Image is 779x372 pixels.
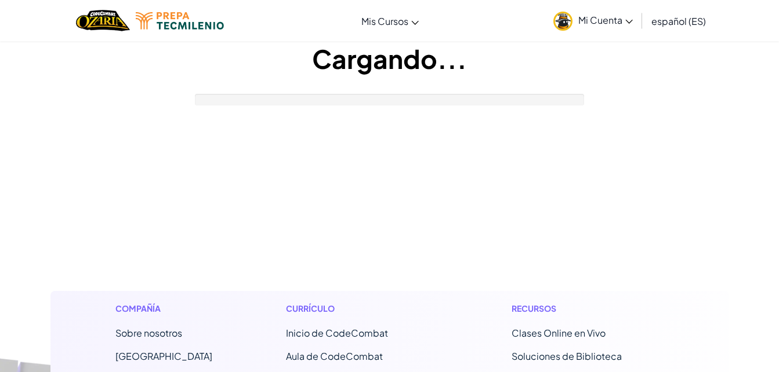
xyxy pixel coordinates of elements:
[115,302,212,315] h1: Compañía
[76,9,130,32] a: Ozaria by CodeCombat logo
[115,327,182,339] a: Sobre nosotros
[76,9,130,32] img: Home
[136,12,224,30] img: Tecmilenio logo
[115,350,212,362] a: [GEOGRAPHIC_DATA]
[512,302,664,315] h1: Recursos
[286,327,388,339] span: Inicio de CodeCombat
[553,12,573,31] img: avatar
[646,5,712,37] a: español (ES)
[651,15,706,27] span: español (ES)
[286,302,439,315] h1: Currículo
[512,327,606,339] a: Clases Online en Vivo
[548,2,639,39] a: Mi Cuenta
[356,5,425,37] a: Mis Cursos
[512,350,622,362] a: Soluciones de Biblioteca
[286,350,383,362] a: Aula de CodeCombat
[361,15,408,27] span: Mis Cursos
[578,14,633,26] span: Mi Cuenta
